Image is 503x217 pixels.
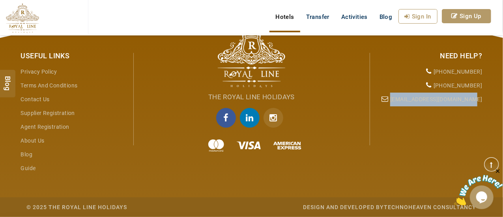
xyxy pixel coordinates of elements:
a: Activities [335,9,374,25]
a: guide [21,165,36,171]
a: Blog [21,151,33,158]
a: Hotels [269,9,300,25]
li: [PHONE_NUMBER] [376,65,482,79]
a: Privacy Policy [21,69,57,75]
a: Technoheaven Consultancy [384,204,477,210]
li: [PHONE_NUMBER] [376,79,482,93]
a: Transfer [300,9,335,25]
span: The Royal Line Holidays [208,93,295,101]
a: Instagram [264,108,287,128]
img: The Royal Line Holidays [218,26,285,87]
div: Useful Links [21,51,127,61]
a: Contact Us [21,96,50,102]
a: [EMAIL_ADDRESS][DOMAIN_NAME] [390,96,482,102]
span: Blog [3,76,13,82]
a: linkedin [240,108,264,128]
a: Blog [374,9,398,25]
img: The Royal Line Holidays [6,3,39,33]
span: Blog [380,13,393,20]
div: Need Help? [376,51,482,61]
div: © 2025 The Royal Line Holidays [27,203,127,211]
div: Design and Developed by [181,203,477,211]
a: Supplier Registration [21,110,75,116]
a: Terms and Conditions [21,82,78,89]
a: Sign Up [442,9,491,23]
a: facebook [216,108,240,128]
a: Agent Registration [21,124,69,130]
a: Sign In [398,9,438,24]
iframe: chat widget [454,168,503,205]
a: About Us [21,137,45,144]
